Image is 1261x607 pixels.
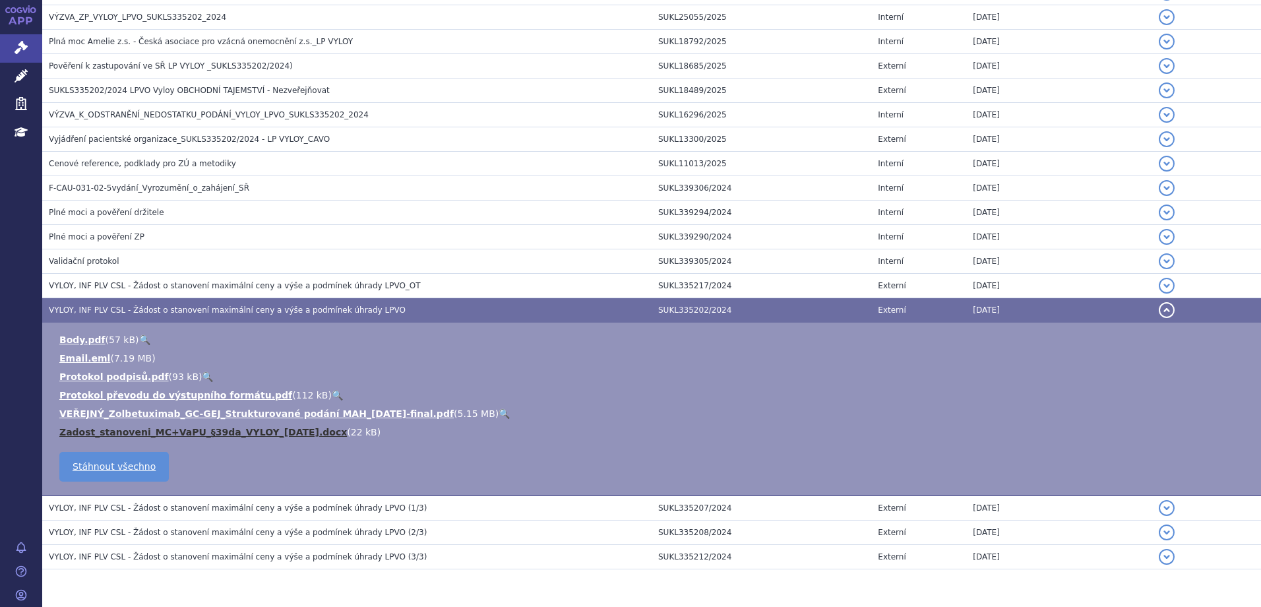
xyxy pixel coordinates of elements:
[59,335,106,345] a: Body.pdf
[1159,253,1175,269] button: detail
[49,135,330,144] span: Vyjádření pacientské organizace_SUKLS335202/2024 - LP VYLOY_CAVO
[966,5,1152,30] td: [DATE]
[878,305,906,315] span: Externí
[59,407,1248,420] li: ( )
[966,298,1152,323] td: [DATE]
[652,127,871,152] td: SUKL13300/2025
[59,390,292,400] a: Protokol převodu do výstupního formátu.pdf
[652,152,871,176] td: SUKL11013/2025
[652,274,871,298] td: SUKL335217/2024
[49,208,164,217] span: Plné moci a pověření držitele
[457,408,495,419] span: 5.15 MB
[878,183,904,193] span: Interní
[652,545,871,569] td: SUKL335212/2024
[1159,229,1175,245] button: detail
[966,201,1152,225] td: [DATE]
[49,305,406,315] span: VYLOY, INF PLV CSL - Žádost o stanovení maximální ceny a výše a podmínek úhrady LPVO
[966,495,1152,521] td: [DATE]
[1159,131,1175,147] button: detail
[652,225,871,249] td: SUKL339290/2024
[49,183,249,193] span: F-CAU-031-02-5vydání_Vyrozumění_o_zahájení_SŘ
[1159,302,1175,318] button: detail
[49,528,427,537] span: VYLOY, INF PLV CSL - Žádost o stanovení maximální ceny a výše a podmínek úhrady LPVO (2/3)
[49,232,144,241] span: Plné moci a pověření ZP
[1159,34,1175,49] button: detail
[59,333,1248,346] li: ( )
[1159,500,1175,516] button: detail
[966,545,1152,569] td: [DATE]
[1159,205,1175,220] button: detail
[966,103,1152,127] td: [DATE]
[109,335,135,345] span: 57 kB
[49,159,236,168] span: Cenové reference, podklady pro ZÚ a metodiky
[878,503,906,513] span: Externí
[59,408,454,419] a: VEŘEJNÝ_Zolbetuximab_GC-GEJ_Strukturované podání MAH_[DATE]-final.pdf
[59,353,110,364] a: Email.eml
[966,152,1152,176] td: [DATE]
[878,552,906,561] span: Externí
[332,390,343,400] a: 🔍
[139,335,150,345] a: 🔍
[1159,107,1175,123] button: detail
[652,298,871,323] td: SUKL335202/2024
[49,552,427,561] span: VYLOY, INF PLV CSL - Žádost o stanovení maximální ceny a výše a podmínek úhrady LPVO (3/3)
[878,159,904,168] span: Interní
[652,79,871,103] td: SUKL18489/2025
[49,61,293,71] span: Pověření k zastupování ve SŘ LP VYLOY _SUKLS335202/2024)
[59,352,1248,365] li: ( )
[59,389,1248,402] li: ( )
[878,61,906,71] span: Externí
[652,201,871,225] td: SUKL339294/2024
[49,257,119,266] span: Validační protokol
[966,249,1152,274] td: [DATE]
[1159,278,1175,294] button: detail
[202,371,213,382] a: 🔍
[652,521,871,545] td: SUKL335208/2024
[652,249,871,274] td: SUKL339305/2024
[966,127,1152,152] td: [DATE]
[652,30,871,54] td: SUKL18792/2025
[59,426,1248,439] li: ( )
[49,86,330,95] span: SUKLS335202/2024 LPVO Vyloy OBCHODNÍ TAJEMSTVÍ - Nezveřejňovat
[966,274,1152,298] td: [DATE]
[172,371,199,382] span: 93 kB
[966,79,1152,103] td: [DATE]
[49,281,421,290] span: VYLOY, INF PLV CSL - Žádost o stanovení maximální ceny a výše a podmínek úhrady LPVO_OT
[966,225,1152,249] td: [DATE]
[966,30,1152,54] td: [DATE]
[59,452,169,482] a: Stáhnout všechno
[966,176,1152,201] td: [DATE]
[296,390,328,400] span: 112 kB
[878,281,906,290] span: Externí
[59,427,347,437] a: Zadost_stanoveni_MC+VaPU_§39da_VYLOY_[DATE].docx
[1159,9,1175,25] button: detail
[878,232,904,241] span: Interní
[351,427,377,437] span: 22 kB
[878,135,906,144] span: Externí
[966,54,1152,79] td: [DATE]
[1159,156,1175,172] button: detail
[59,370,1248,383] li: ( )
[652,176,871,201] td: SUKL339306/2024
[652,5,871,30] td: SUKL25055/2025
[878,208,904,217] span: Interní
[878,110,904,119] span: Interní
[1159,180,1175,196] button: detail
[114,353,152,364] span: 7.19 MB
[878,257,904,266] span: Interní
[652,54,871,79] td: SUKL18685/2025
[652,495,871,521] td: SUKL335207/2024
[1159,549,1175,565] button: detail
[878,528,906,537] span: Externí
[878,37,904,46] span: Interní
[49,503,427,513] span: VYLOY, INF PLV CSL - Žádost o stanovení maximální ceny a výše a podmínek úhrady LPVO (1/3)
[49,13,226,22] span: VÝZVA_ZP_VYLOY_LPVO_SUKLS335202_2024
[1159,82,1175,98] button: detail
[49,110,369,119] span: VÝZVA_K_ODSTRANĚNÍ_NEDOSTATKU_PODÁNÍ_VYLOY_LPVO_SUKLS335202_2024
[49,37,353,46] span: Plná moc Amelie z.s. - Česká asociace pro vzácná onemocnění z.s._LP VYLOY
[59,371,169,382] a: Protokol podpisů.pdf
[878,86,906,95] span: Externí
[966,521,1152,545] td: [DATE]
[499,408,510,419] a: 🔍
[878,13,904,22] span: Interní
